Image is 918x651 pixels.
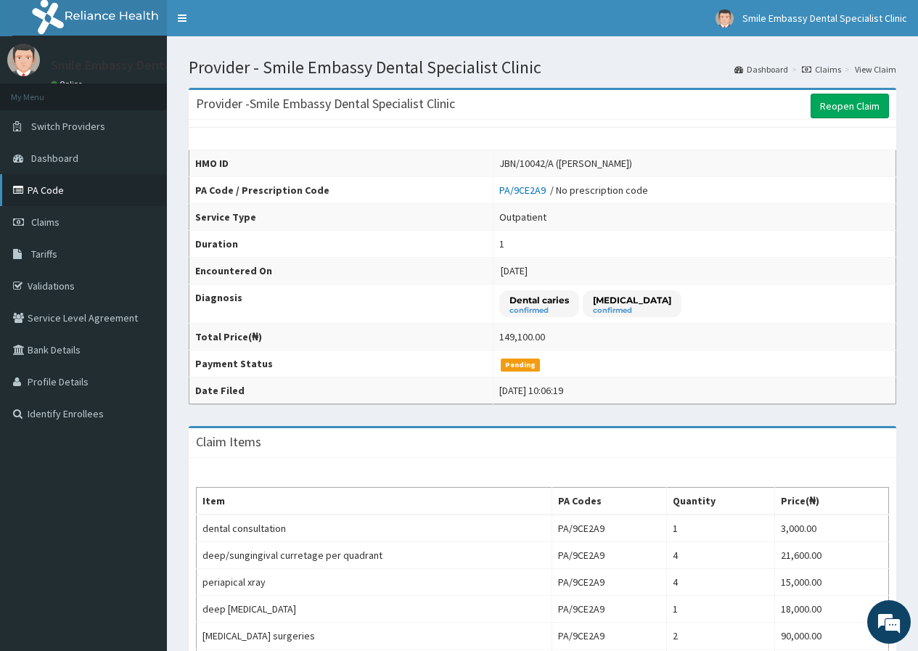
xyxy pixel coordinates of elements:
[501,264,528,277] span: [DATE]
[716,9,734,28] img: User Image
[552,515,667,542] td: PA/9CE2A9
[667,623,775,650] td: 2
[196,97,455,110] h3: Provider - Smile Embassy Dental Specialist Clinic
[189,324,493,351] th: Total Price(₦)
[734,63,788,75] a: Dashboard
[593,307,671,314] small: confirmed
[667,542,775,569] td: 4
[501,359,541,372] span: Pending
[7,44,40,76] img: User Image
[775,542,889,569] td: 21,600.00
[189,377,493,404] th: Date Filed
[499,184,550,197] a: PA/9CE2A9
[499,210,546,224] div: Outpatient
[667,515,775,542] td: 1
[509,307,569,314] small: confirmed
[552,596,667,623] td: PA/9CE2A9
[802,63,841,75] a: Claims
[667,569,775,596] td: 4
[189,150,493,177] th: HMO ID
[742,12,907,25] span: Smile Embassy Dental Specialist Clinic
[499,183,648,197] div: / No prescription code
[552,569,667,596] td: PA/9CE2A9
[593,294,671,306] p: [MEDICAL_DATA]
[31,216,60,229] span: Claims
[197,542,552,569] td: deep/sungingival curretage per quadrant
[775,623,889,650] td: 90,000.00
[499,156,632,171] div: JBN/10042/A ([PERSON_NAME])
[51,59,267,72] p: Smile Embassy Dental Specialist Clinic
[552,542,667,569] td: PA/9CE2A9
[197,623,552,650] td: [MEDICAL_DATA] surgeries
[509,294,569,306] p: Dental caries
[552,623,667,650] td: PA/9CE2A9
[31,120,105,133] span: Switch Providers
[51,79,86,89] a: Online
[189,231,493,258] th: Duration
[189,177,493,204] th: PA Code / Prescription Code
[552,488,667,515] th: PA Codes
[189,58,896,77] h1: Provider - Smile Embassy Dental Specialist Clinic
[197,569,552,596] td: periapical xray
[189,351,493,377] th: Payment Status
[197,515,552,542] td: dental consultation
[499,329,545,344] div: 149,100.00
[775,569,889,596] td: 15,000.00
[31,152,78,165] span: Dashboard
[499,237,504,251] div: 1
[31,247,57,261] span: Tariffs
[196,435,261,449] h3: Claim Items
[499,383,563,398] div: [DATE] 10:06:19
[855,63,896,75] a: View Claim
[775,515,889,542] td: 3,000.00
[197,488,552,515] th: Item
[811,94,889,118] a: Reopen Claim
[775,596,889,623] td: 18,000.00
[189,284,493,324] th: Diagnosis
[775,488,889,515] th: Price(₦)
[667,596,775,623] td: 1
[197,596,552,623] td: deep [MEDICAL_DATA]
[189,204,493,231] th: Service Type
[667,488,775,515] th: Quantity
[189,258,493,284] th: Encountered On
